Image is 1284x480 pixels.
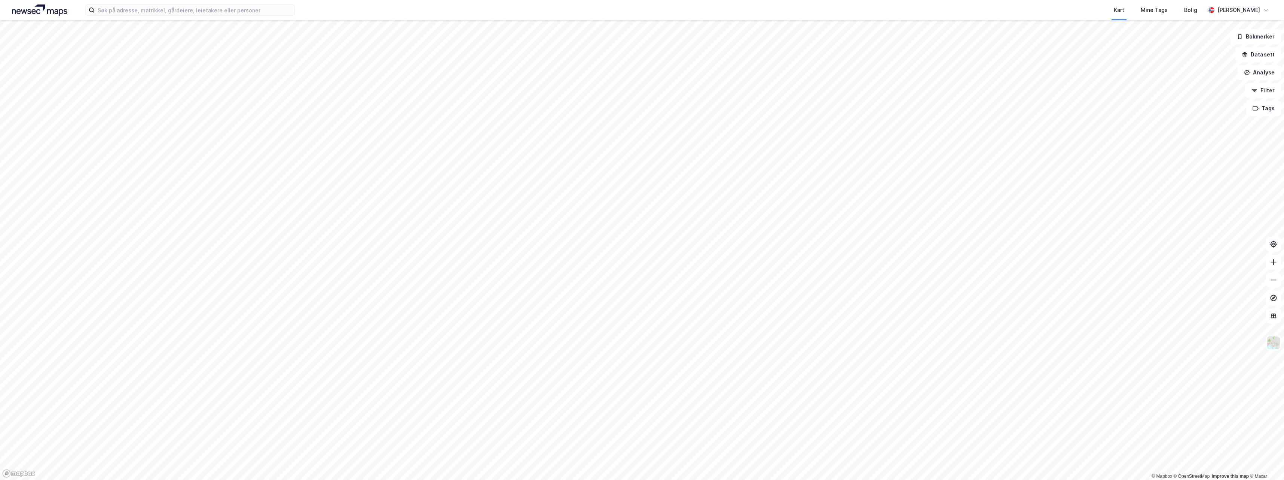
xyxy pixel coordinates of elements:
[1184,6,1197,15] div: Bolig
[1238,65,1281,80] button: Analyse
[1266,336,1281,350] img: Z
[1152,474,1172,479] a: Mapbox
[95,4,294,16] input: Søk på adresse, matrikkel, gårdeiere, leietakere eller personer
[12,4,67,16] img: logo.a4113a55bc3d86da70a041830d287a7e.svg
[1235,47,1281,62] button: Datasett
[2,469,35,478] a: Mapbox homepage
[1217,6,1260,15] div: [PERSON_NAME]
[1247,444,1284,480] div: Kontrollprogram for chat
[1141,6,1168,15] div: Mine Tags
[1212,474,1249,479] a: Improve this map
[1174,474,1210,479] a: OpenStreetMap
[1247,444,1284,480] iframe: Chat Widget
[1246,101,1281,116] button: Tags
[1245,83,1281,98] button: Filter
[1230,29,1281,44] button: Bokmerker
[1114,6,1124,15] div: Kart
